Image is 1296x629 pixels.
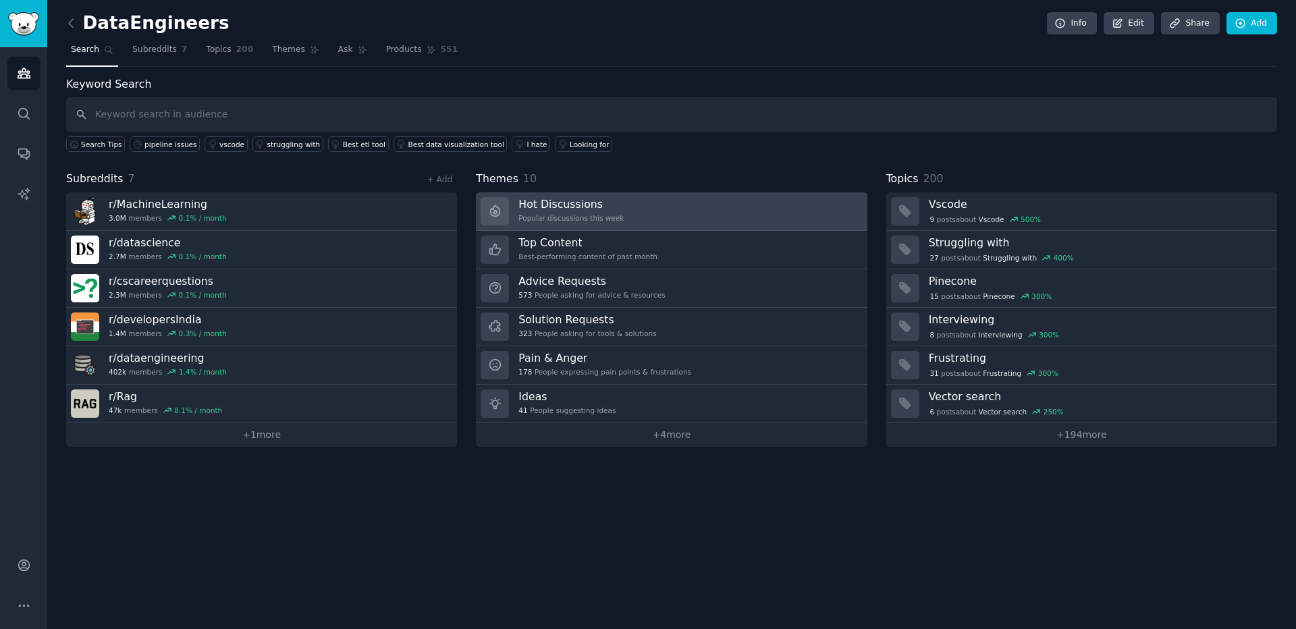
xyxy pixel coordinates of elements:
h3: Hot Discussions [518,197,624,211]
a: r/MachineLearning3.0Mmembers0.1% / month [66,192,457,231]
div: 0.3 % / month [179,329,227,338]
span: 200 [236,44,254,56]
span: 551 [441,44,458,56]
span: 200 [923,172,943,185]
div: 0.1 % / month [179,213,227,223]
div: 300 % [1031,292,1052,301]
span: Topics [206,44,231,56]
h3: r/ MachineLearning [109,197,227,211]
div: members [109,290,227,300]
div: post s about [929,329,1060,341]
a: +4more [476,423,867,447]
h3: Top Content [518,236,657,250]
div: 250 % [1044,407,1064,416]
h3: Advice Requests [518,274,665,288]
span: 47k [109,406,122,415]
div: Best-performing content of past month [518,252,657,261]
span: 178 [518,367,532,377]
h3: Pinecone [929,274,1268,288]
div: Looking for [570,140,610,149]
span: Vscode [979,215,1004,224]
div: 500 % [1021,215,1041,224]
span: 1.4M [109,329,126,338]
a: Share [1161,12,1219,35]
div: People asking for tools & solutions [518,329,656,338]
a: I hate [512,136,550,152]
a: pipeline issues [130,136,200,152]
h3: Vector search [929,389,1268,404]
a: r/developersIndia1.4Mmembers0.3% / month [66,308,457,346]
a: Subreddits7 [128,39,192,67]
img: datascience [71,236,99,264]
div: 0.1 % / month [179,290,227,300]
h3: r/ developersIndia [109,312,227,327]
img: Rag [71,389,99,418]
span: Subreddits [132,44,177,56]
h3: r/ cscareerquestions [109,274,227,288]
h3: Interviewing [929,312,1268,327]
img: GummySearch logo [8,12,39,36]
div: Best etl tool [343,140,385,149]
h2: DataEngineers [66,13,230,34]
span: 31 [929,368,938,378]
a: r/dataengineering402kmembers1.4% / month [66,346,457,385]
a: Solution Requests323People asking for tools & solutions [476,308,867,346]
div: pipeline issues [144,140,196,149]
a: Themes [267,39,324,67]
h3: Struggling with [929,236,1268,250]
a: Info [1047,12,1097,35]
a: struggling with [252,136,323,152]
a: Vscode9postsaboutVscode500% [886,192,1277,231]
a: Interviewing8postsaboutInterviewing300% [886,308,1277,346]
span: 8 [929,330,934,339]
h3: r/ dataengineering [109,351,227,365]
a: Looking for [555,136,612,152]
a: Top ContentBest-performing content of past month [476,231,867,269]
span: 573 [518,290,532,300]
span: Themes [476,171,518,188]
div: 300 % [1038,368,1058,378]
span: 2.3M [109,290,126,300]
a: Topics200 [201,39,258,67]
span: 41 [518,406,527,415]
a: Best etl tool [328,136,389,152]
div: struggling with [267,140,321,149]
span: Subreddits [66,171,124,188]
h3: r/ datascience [109,236,227,250]
div: Popular discussions this week [518,213,624,223]
a: r/Rag47kmembers8.1% / month [66,385,457,423]
div: post s about [929,290,1053,302]
div: 8.1 % / month [174,406,222,415]
a: Ask [333,39,372,67]
span: Ask [338,44,353,56]
div: People suggesting ideas [518,406,616,415]
div: members [109,252,227,261]
span: Search [71,44,99,56]
img: developersIndia [71,312,99,341]
div: members [109,367,227,377]
span: Struggling with [983,253,1037,263]
a: Products551 [381,39,462,67]
span: 7 [182,44,188,56]
span: 15 [929,292,938,301]
div: Best data visualization tool [408,140,504,149]
span: 402k [109,367,126,377]
a: Struggling with27postsaboutStruggling with400% [886,231,1277,269]
div: People asking for advice & resources [518,290,665,300]
div: vscode [219,140,244,149]
img: dataengineering [71,351,99,379]
h3: Frustrating [929,351,1268,365]
span: 9 [929,215,934,224]
a: Pain & Anger178People expressing pain points & frustrations [476,346,867,385]
a: Ideas41People suggesting ideas [476,385,867,423]
span: Search Tips [81,140,122,149]
a: Search [66,39,118,67]
a: Hot DiscussionsPopular discussions this week [476,192,867,231]
span: Pinecone [983,292,1015,301]
h3: Vscode [929,197,1268,211]
span: Topics [886,171,919,188]
div: members [109,329,227,338]
a: Vector search6postsaboutVector search250% [886,385,1277,423]
span: Interviewing [979,330,1023,339]
span: 323 [518,329,532,338]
